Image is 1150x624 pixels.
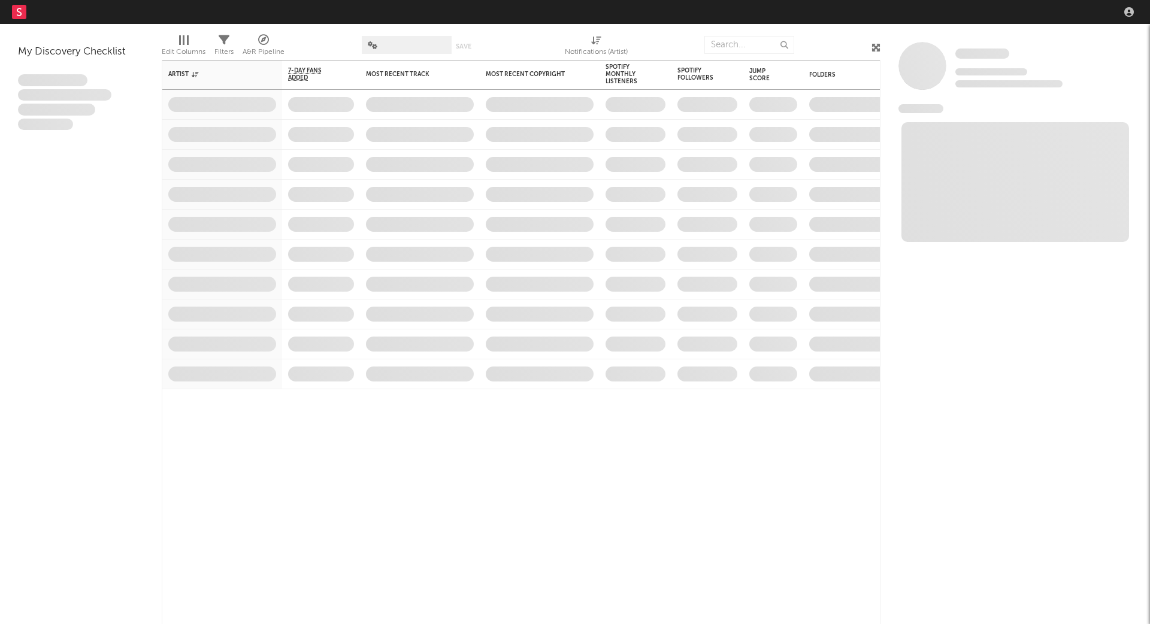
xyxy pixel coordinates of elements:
span: News Feed [898,104,943,113]
div: Most Recent Copyright [486,71,576,78]
input: Search... [704,36,794,54]
div: Spotify Followers [677,67,719,81]
span: 7-Day Fans Added [288,67,336,81]
div: Edit Columns [162,45,205,59]
div: Notifications (Artist) [565,30,628,65]
div: Filters [214,30,234,65]
div: Jump Score [749,68,779,82]
div: Spotify Monthly Listeners [606,63,647,85]
span: Praesent ac interdum [18,104,95,116]
div: Filters [214,45,234,59]
div: My Discovery Checklist [18,45,144,59]
span: Integer aliquet in purus et [18,89,111,101]
span: Tracking Since: [DATE] [955,68,1027,75]
div: Folders [809,71,899,78]
span: Some Artist [955,49,1009,59]
div: Artist [168,71,258,78]
span: Aliquam viverra [18,119,73,131]
span: Lorem ipsum dolor [18,74,87,86]
div: Most Recent Track [366,71,456,78]
div: Notifications (Artist) [565,45,628,59]
span: 0 fans last week [955,80,1063,87]
div: A&R Pipeline [243,30,285,65]
a: Some Artist [955,48,1009,60]
div: A&R Pipeline [243,45,285,59]
div: Edit Columns [162,30,205,65]
button: Save [456,43,471,50]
